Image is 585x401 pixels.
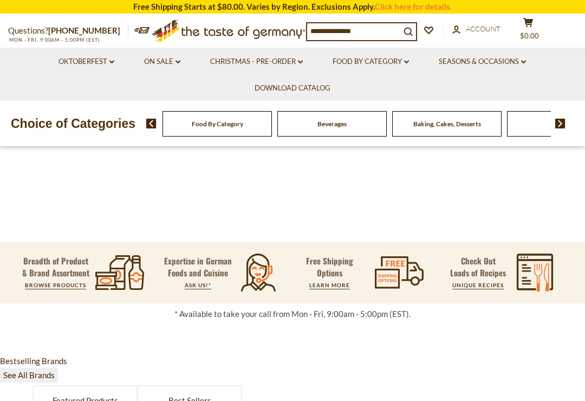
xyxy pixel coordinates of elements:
[555,119,565,128] img: next arrow
[450,255,506,279] p: Check Out Loads of Recipes
[452,282,504,288] a: UNIQUE RECIPES
[48,25,120,35] a: [PHONE_NUMBER]
[25,282,86,288] a: BROWSE PRODUCTS
[146,119,157,128] img: previous arrow
[192,120,243,128] a: Food By Category
[317,120,347,128] a: Beverages
[8,37,100,43] span: MON - FRI, 9:00AM - 5:00PM (EST)
[439,56,526,68] a: Seasons & Occasions
[159,255,237,279] p: Expertise in German Foods and Cuisine
[58,56,114,68] a: Oktoberfest
[309,282,350,288] a: LEARN MORE
[413,120,481,128] a: Baking, Cakes, Desserts
[294,255,366,279] p: Free Shipping Options
[210,56,303,68] a: Christmas - PRE-ORDER
[144,56,180,68] a: On Sale
[512,17,544,44] button: $0.00
[466,24,500,33] span: Account
[333,56,409,68] a: Food By Category
[185,282,211,288] a: ASK US!*
[255,82,330,94] a: Download Catalog
[375,2,452,11] a: Click here for details.
[520,31,539,40] span: $0.00
[8,24,128,38] p: Questions?
[22,255,89,279] p: Breadth of Product & Brand Assortment
[452,23,500,35] a: Account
